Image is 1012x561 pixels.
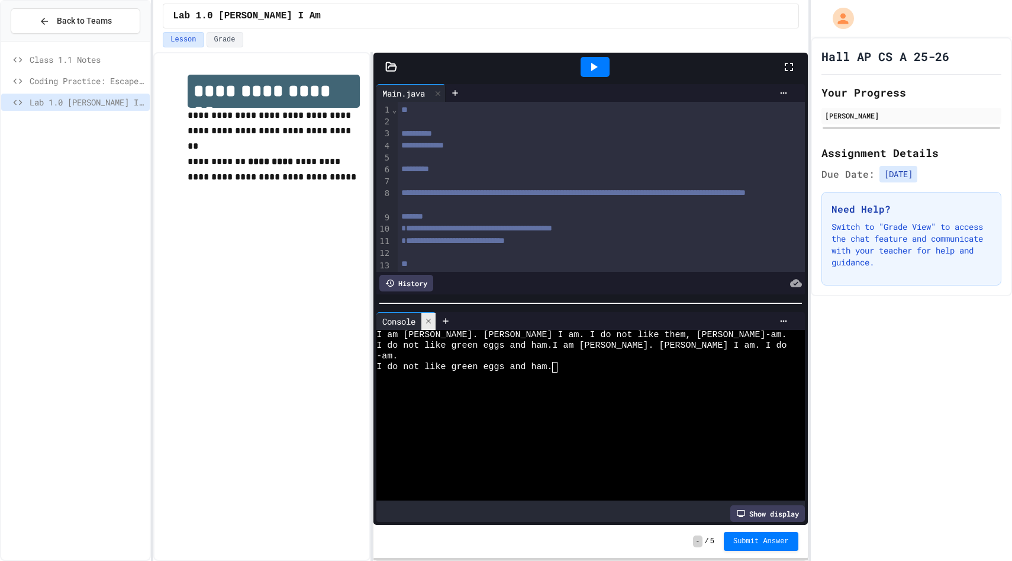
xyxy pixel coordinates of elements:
[376,362,552,373] span: I do not like green eggs and ham.
[376,87,431,100] div: Main.java
[376,128,391,140] div: 3
[376,236,391,248] div: 11
[30,96,145,108] span: Lab 1.0 [PERSON_NAME] I Am
[820,5,857,32] div: My Account
[831,221,991,268] p: Switch to "Grade View" to access the chat feature and communicate with your teacher for help and ...
[163,32,204,47] button: Lesson
[376,176,391,188] div: 7
[821,167,875,181] span: Due Date:
[207,32,243,47] button: Grade
[376,312,436,330] div: Console
[376,351,398,362] span: -am.
[376,104,391,116] div: 1
[825,110,998,121] div: [PERSON_NAME]
[376,248,391,259] div: 12
[821,84,1001,101] h2: Your Progress
[376,84,446,102] div: Main.java
[730,505,805,522] div: Show display
[376,330,787,341] span: I am [PERSON_NAME]. [PERSON_NAME] I am. I do not like them, [PERSON_NAME]-am.
[376,223,391,235] div: 10
[821,145,1001,161] h2: Assignment Details
[879,166,917,182] span: [DATE]
[173,9,321,23] span: Lab 1.0 [PERSON_NAME] I Am
[376,260,391,272] div: 13
[376,341,941,351] span: I do not like green eggs and ham.I am [PERSON_NAME]. [PERSON_NAME] I am. I do not like them, [PER...
[821,48,949,65] h1: Hall AP CS A 25-26
[705,537,709,546] span: /
[376,212,391,224] div: 9
[11,8,140,34] button: Back to Teams
[376,116,391,128] div: 2
[831,202,991,216] h3: Need Help?
[376,315,421,328] div: Console
[376,140,391,152] div: 4
[379,275,433,291] div: History
[376,152,391,164] div: 5
[710,537,714,546] span: 5
[30,75,145,87] span: Coding Practice: Escape Sequences
[376,188,391,212] div: 8
[57,15,112,27] span: Back to Teams
[693,536,702,547] span: -
[30,53,145,66] span: Class 1.1 Notes
[391,105,397,114] span: Fold line
[376,271,391,283] div: 14
[376,164,391,176] div: 6
[733,537,789,546] span: Submit Answer
[724,532,798,551] button: Submit Answer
